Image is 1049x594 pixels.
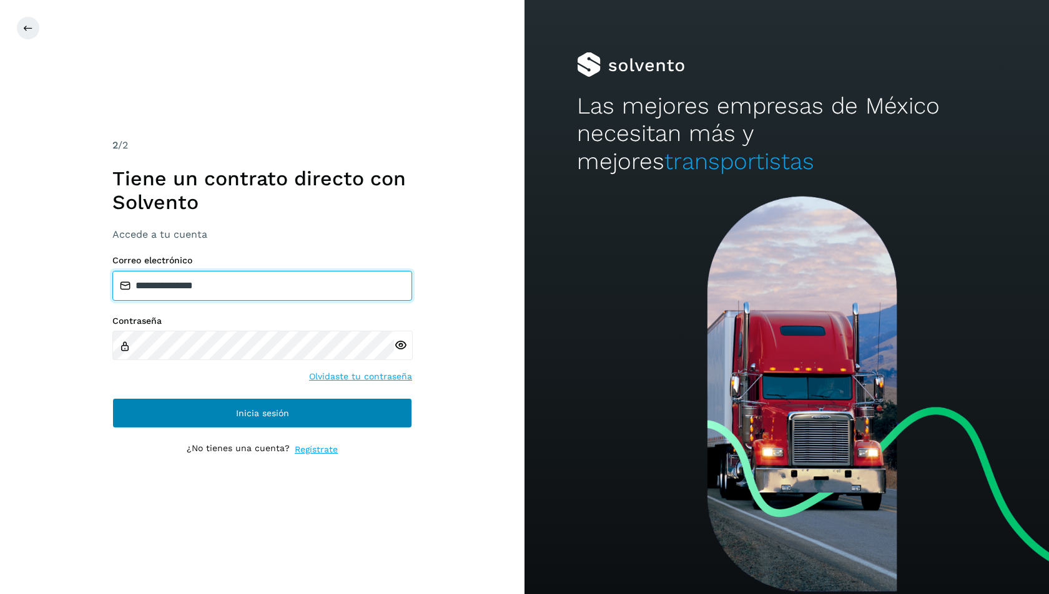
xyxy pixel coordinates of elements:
[112,139,118,151] span: 2
[187,443,290,456] p: ¿No tienes una cuenta?
[236,409,289,417] span: Inicia sesión
[112,167,412,215] h1: Tiene un contrato directo con Solvento
[112,398,412,428] button: Inicia sesión
[112,228,412,240] h3: Accede a tu cuenta
[577,92,997,175] h2: Las mejores empresas de México necesitan más y mejores
[664,148,814,175] span: transportistas
[112,255,412,266] label: Correo electrónico
[295,443,338,456] a: Regístrate
[112,316,412,326] label: Contraseña
[309,370,412,383] a: Olvidaste tu contraseña
[112,138,412,153] div: /2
